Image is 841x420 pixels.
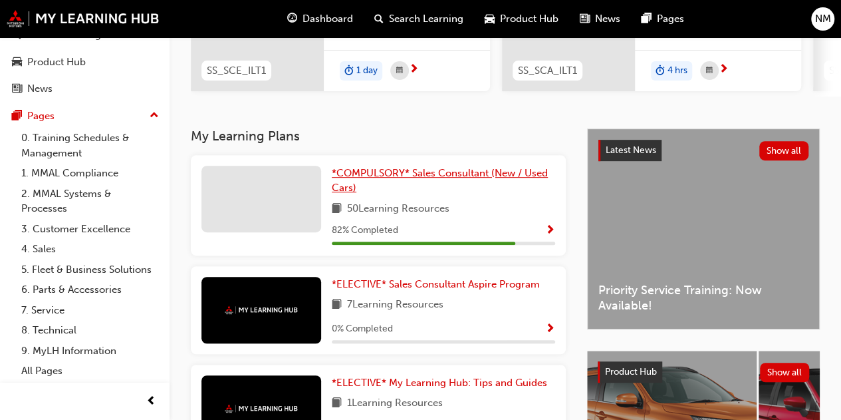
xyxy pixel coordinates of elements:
[16,219,164,240] a: 3. Customer Excellence
[545,321,555,337] button: Show Progress
[332,223,398,238] span: 82 % Completed
[332,201,342,218] span: book-icon
[207,63,266,79] span: SS_SCE_ILT1
[598,361,809,383] a: Product HubShow all
[474,5,569,33] a: car-iconProduct Hub
[5,104,164,128] button: Pages
[545,323,555,335] span: Show Progress
[344,63,354,80] span: duration-icon
[356,63,378,79] span: 1 day
[815,11,831,27] span: NM
[287,11,297,27] span: guage-icon
[7,10,160,27] img: mmal
[631,5,695,33] a: pages-iconPages
[191,128,566,144] h3: My Learning Plans
[545,222,555,239] button: Show Progress
[656,63,665,80] span: duration-icon
[16,280,164,300] a: 6. Parts & Accessories
[642,11,652,27] span: pages-icon
[396,63,403,79] span: calendar-icon
[760,363,810,382] button: Show all
[16,163,164,184] a: 1. MMAL Compliance
[347,297,443,314] span: 7 Learning Resources
[598,283,808,313] span: Priority Service Training: Now Available!
[332,375,552,391] a: *ELECTIVE* My Learning Hub: Tips and Guides
[706,63,713,79] span: calendar-icon
[595,11,620,27] span: News
[5,77,164,101] a: News
[389,11,463,27] span: Search Learning
[16,300,164,321] a: 7. Service
[5,50,164,75] a: Product Hub
[332,395,342,412] span: book-icon
[16,320,164,341] a: 8. Technical
[16,341,164,361] a: 9. MyLH Information
[332,167,548,194] span: *COMPULSORY* Sales Consultant (New / Used Cars)
[667,63,687,79] span: 4 hrs
[569,5,631,33] a: news-iconNews
[27,108,55,124] div: Pages
[332,166,555,196] a: *COMPULSORY* Sales Consultant (New / Used Cars)
[16,128,164,163] a: 0. Training Schedules & Management
[605,366,657,377] span: Product Hub
[759,141,809,160] button: Show all
[485,11,495,27] span: car-icon
[332,321,393,337] span: 0 % Completed
[16,361,164,381] a: All Pages
[16,239,164,260] a: 4. Sales
[332,278,540,290] span: *ELECTIVE* Sales Consultant Aspire Program
[16,260,164,280] a: 5. Fleet & Business Solutions
[12,83,22,95] span: news-icon
[364,5,474,33] a: search-iconSearch Learning
[27,81,53,97] div: News
[719,64,729,76] span: next-icon
[545,225,555,237] span: Show Progress
[598,140,808,161] a: Latest NewsShow all
[347,201,449,218] span: 50 Learning Resources
[347,395,443,412] span: 1 Learning Resources
[606,144,656,156] span: Latest News
[225,306,298,314] img: mmal
[277,5,364,33] a: guage-iconDashboard
[580,11,590,27] span: news-icon
[16,184,164,219] a: 2. MMAL Systems & Processes
[332,377,547,389] span: *ELECTIVE* My Learning Hub: Tips and Guides
[500,11,558,27] span: Product Hub
[332,297,342,314] span: book-icon
[302,11,353,27] span: Dashboard
[587,128,820,329] a: Latest NewsShow allPriority Service Training: Now Available!
[225,404,298,413] img: mmal
[518,63,577,79] span: SS_SCA_ILT1
[146,393,156,410] span: prev-icon
[27,55,86,70] div: Product Hub
[332,277,545,292] a: *ELECTIVE* Sales Consultant Aspire Program
[12,57,22,69] span: car-icon
[374,11,384,27] span: search-icon
[12,110,22,122] span: pages-icon
[409,64,419,76] span: next-icon
[150,107,159,124] span: up-icon
[811,7,834,31] button: NM
[657,11,684,27] span: Pages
